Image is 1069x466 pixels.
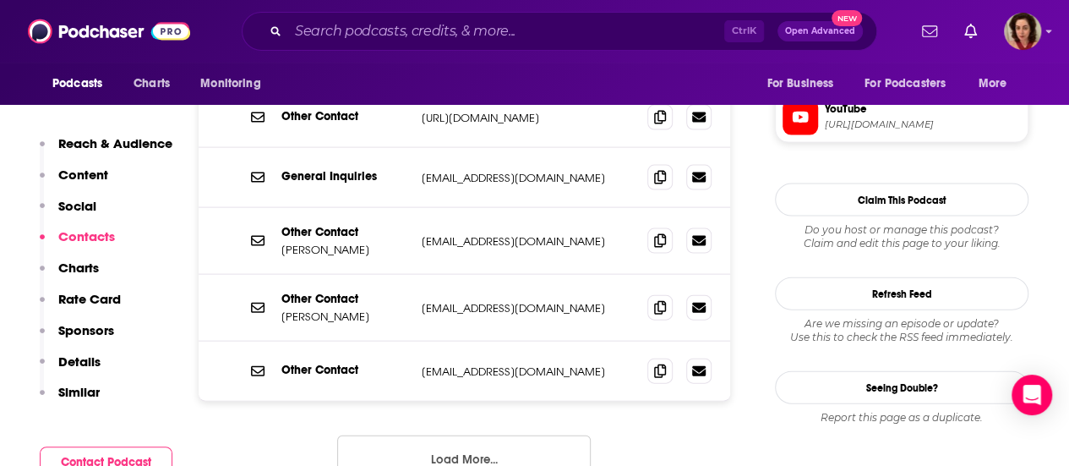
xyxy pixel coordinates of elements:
button: Contacts [40,228,115,260]
button: Sponsors [40,322,114,354]
span: YouTube [825,101,1021,117]
p: Reach & Audience [58,135,172,151]
button: Claim This Podcast [775,184,1028,217]
p: [EMAIL_ADDRESS][DOMAIN_NAME] [422,234,634,249]
a: Show notifications dropdown [915,17,944,46]
p: [PERSON_NAME] [281,243,408,257]
button: open menu [188,68,282,100]
div: Claim and edit this page to your liking. [775,223,1028,250]
span: Podcasts [52,72,102,96]
span: New [832,10,862,26]
a: Seeing Double? [775,371,1028,404]
span: More [979,72,1007,96]
p: Content [58,167,108,183]
span: Open Advanced [785,27,855,36]
div: Report this page as a duplicate. [775,411,1028,425]
img: Podchaser - Follow, Share and Rate Podcasts [28,15,190,47]
button: Refresh Feed [775,277,1028,310]
p: Other Contact [281,292,408,306]
p: Similar [58,384,100,400]
p: Sponsors [58,322,114,338]
div: Open Intercom Messenger [1012,375,1052,415]
div: Are we missing an episode or update? Use this to check the RSS feed immediately. [775,317,1028,344]
button: Social [40,198,96,229]
span: Charts [134,72,170,96]
p: [EMAIL_ADDRESS][DOMAIN_NAME] [422,365,634,379]
span: For Podcasters [864,72,946,96]
a: YouTube[URL][DOMAIN_NAME] [783,100,1021,135]
p: Other Contact [281,109,408,123]
button: open menu [967,68,1028,100]
img: User Profile [1004,13,1041,50]
button: open menu [755,68,854,100]
a: Show notifications dropdown [957,17,984,46]
span: For Business [766,72,833,96]
p: [EMAIL_ADDRESS][DOMAIN_NAME] [422,301,634,315]
p: Other Contact [281,363,408,377]
button: open menu [41,68,124,100]
input: Search podcasts, credits, & more... [288,18,724,45]
span: Do you host or manage this podcast? [775,223,1028,237]
button: Details [40,354,101,385]
span: Monitoring [200,72,260,96]
p: Contacts [58,228,115,244]
div: Search podcasts, credits, & more... [242,12,877,51]
p: Charts [58,260,99,276]
p: [EMAIL_ADDRESS][DOMAIN_NAME] [422,171,634,185]
span: Ctrl K [724,20,764,42]
button: open menu [854,68,970,100]
p: Details [58,354,101,370]
p: Rate Card [58,291,121,307]
button: Show profile menu [1004,13,1041,50]
button: Rate Card [40,291,121,322]
button: Similar [40,384,100,415]
p: Other Contact [281,225,408,239]
span: Logged in as hdrucker [1004,13,1041,50]
p: General Inquiries [281,169,408,184]
a: Charts [123,68,180,100]
button: Reach & Audience [40,135,172,167]
button: Open AdvancedNew [777,21,863,41]
button: Charts [40,260,99,291]
p: [PERSON_NAME] [281,310,408,324]
span: https://www.youtube.com/@marieforleo [825,118,1021,131]
p: Social [58,198,96,214]
button: Content [40,167,108,198]
p: [URL][DOMAIN_NAME] [422,111,634,125]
